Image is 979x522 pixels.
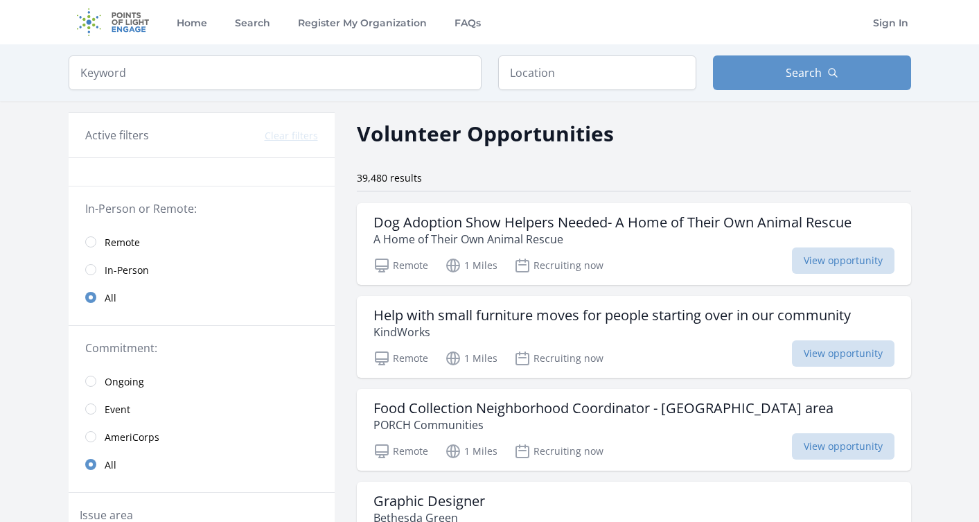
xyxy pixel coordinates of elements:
h3: Food Collection Neighborhood Coordinator - [GEOGRAPHIC_DATA] area [373,400,834,417]
a: Remote [69,228,335,256]
a: Event [69,395,335,423]
p: A Home of Their Own Animal Rescue [373,231,852,247]
span: Ongoing [105,375,144,389]
a: Dog Adoption Show Helpers Needed- A Home of Their Own Animal Rescue A Home of Their Own Animal Re... [357,203,911,285]
a: AmeriCorps [69,423,335,451]
p: 1 Miles [445,350,497,367]
span: View opportunity [792,247,894,274]
a: All [69,284,335,311]
span: Event [105,403,130,417]
input: Location [498,55,696,90]
p: PORCH Communities [373,417,834,433]
h3: Dog Adoption Show Helpers Needed- A Home of Their Own Animal Rescue [373,214,852,231]
p: Remote [373,443,428,460]
h3: Graphic Designer [373,493,485,510]
p: Recruiting now [514,443,603,460]
a: Help with small furniture moves for people starting over in our community KindWorks Remote 1 Mile... [357,296,911,378]
span: AmeriCorps [105,430,159,444]
h3: Help with small furniture moves for people starting over in our community [373,307,851,324]
a: Ongoing [69,367,335,395]
input: Keyword [69,55,482,90]
a: All [69,451,335,478]
span: All [105,291,116,305]
span: All [105,458,116,472]
a: In-Person [69,256,335,284]
h2: Volunteer Opportunities [357,118,614,149]
legend: In-Person or Remote: [85,200,318,217]
p: Remote [373,257,428,274]
span: In-Person [105,263,149,277]
button: Search [713,55,911,90]
p: KindWorks [373,324,851,340]
p: Recruiting now [514,257,603,274]
button: Clear filters [265,129,318,143]
a: Food Collection Neighborhood Coordinator - [GEOGRAPHIC_DATA] area PORCH Communities Remote 1 Mile... [357,389,911,471]
p: Remote [373,350,428,367]
span: View opportunity [792,340,894,367]
p: 1 Miles [445,257,497,274]
p: Recruiting now [514,350,603,367]
h3: Active filters [85,127,149,143]
span: Remote [105,236,140,250]
span: 39,480 results [357,171,422,184]
legend: Commitment: [85,340,318,356]
span: Search [786,64,822,81]
p: 1 Miles [445,443,497,460]
span: View opportunity [792,433,894,460]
